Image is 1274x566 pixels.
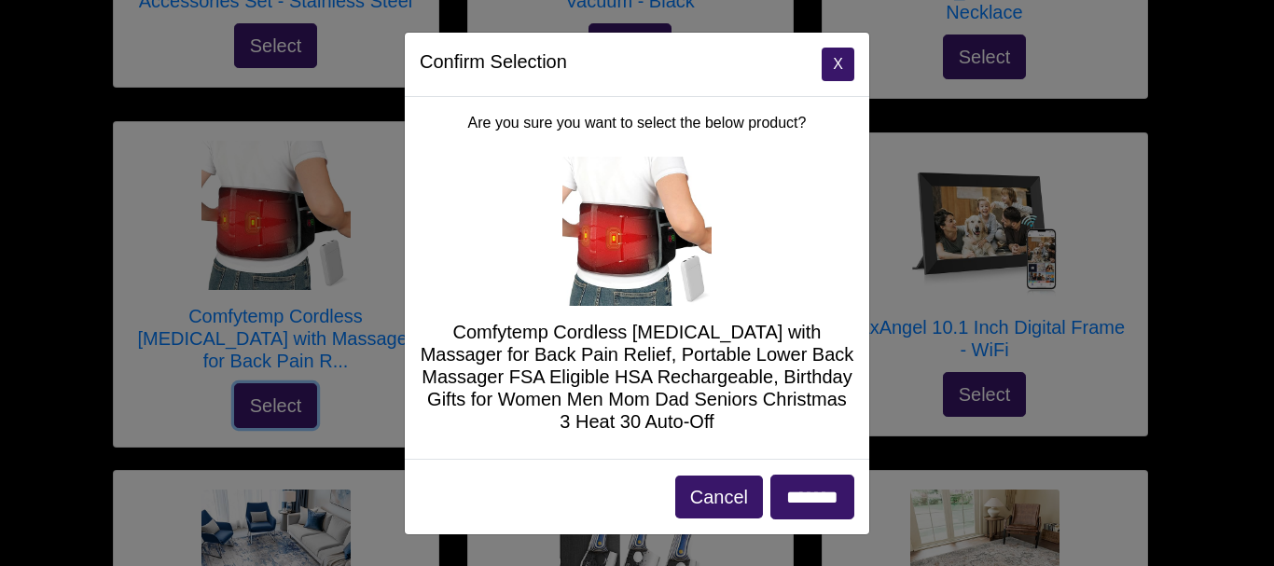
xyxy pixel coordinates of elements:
img: Comfytemp Cordless Heating Pad with Massager for Back Pain Relief, Portable Lower Back Massager F... [562,157,712,306]
button: Close [822,48,854,81]
h5: Comfytemp Cordless [MEDICAL_DATA] with Massager for Back Pain Relief, Portable Lower Back Massage... [420,321,854,433]
div: Are you sure you want to select the below product? [405,97,869,459]
h5: Confirm Selection [420,48,567,76]
button: Cancel [675,476,763,518]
